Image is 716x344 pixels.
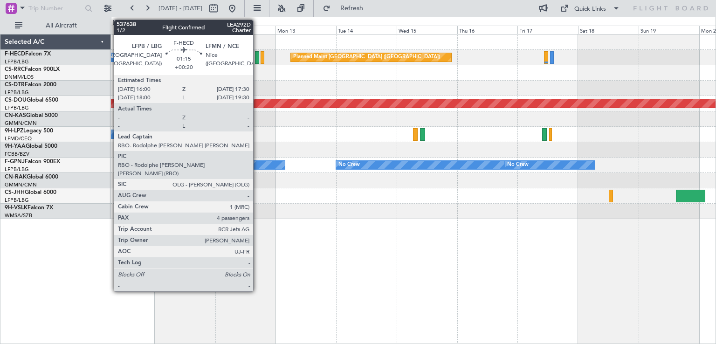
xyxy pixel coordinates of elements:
a: LFPB/LBG [5,58,29,65]
span: CN-KAS [5,113,26,118]
div: Sun 19 [639,26,699,34]
div: [DATE] [113,19,129,27]
a: CS-JHHGlobal 6000 [5,190,56,195]
a: CN-KASGlobal 5000 [5,113,58,118]
div: Sun 12 [215,26,276,34]
div: No Crew [137,158,158,172]
a: 9H-YAAGlobal 5000 [5,144,57,149]
a: CN-RAKGlobal 6000 [5,174,58,180]
button: All Aircraft [10,18,101,33]
button: Refresh [318,1,374,16]
a: WMSA/SZB [5,212,32,219]
span: CS-RRC [5,67,25,72]
div: No Crew [109,50,131,64]
a: CS-DOUGlobal 6500 [5,97,58,103]
div: Sat 18 [578,26,639,34]
span: [DATE] - [DATE] [158,4,202,13]
a: LFPB/LBG [5,104,29,111]
span: F-GPNJ [5,159,25,165]
span: F-HECD [5,51,25,57]
a: DNMM/LOS [5,74,34,81]
span: 9H-YAA [5,144,26,149]
a: LFPB/LBG [5,197,29,204]
span: CS-DTR [5,82,25,88]
a: CS-RRCFalcon 900LX [5,67,60,72]
div: Fri 17 [517,26,578,34]
div: No Crew [338,158,360,172]
span: CN-RAK [5,174,27,180]
span: CS-JHH [5,190,25,195]
a: LFMD/CEQ [5,135,32,142]
input: Trip Number [28,1,82,15]
div: No Crew [507,158,529,172]
span: All Aircraft [24,22,98,29]
a: LFPB/LBG [5,166,29,173]
a: LFPB/LBG [5,89,29,96]
span: 9H-LPZ [5,128,23,134]
div: Sat 11 [155,26,215,34]
a: F-GPNJFalcon 900EX [5,159,60,165]
div: Mon 13 [275,26,336,34]
span: Refresh [332,5,372,12]
span: 9H-VSLK [5,205,28,211]
a: GMMN/CMN [5,181,37,188]
div: Quick Links [574,5,606,14]
a: CS-DTRFalcon 2000 [5,82,56,88]
span: CS-DOU [5,97,27,103]
div: Wed 15 [397,26,457,34]
div: Tue 14 [336,26,397,34]
a: 9H-VSLKFalcon 7X [5,205,53,211]
button: Quick Links [556,1,625,16]
a: GMMN/CMN [5,120,37,127]
div: Thu 16 [457,26,518,34]
div: Planned Maint [GEOGRAPHIC_DATA] ([GEOGRAPHIC_DATA]) [293,50,440,64]
a: 9H-LPZLegacy 500 [5,128,53,134]
a: F-HECDFalcon 7X [5,51,51,57]
a: FCBB/BZV [5,151,29,158]
div: Fri 10 [94,26,155,34]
